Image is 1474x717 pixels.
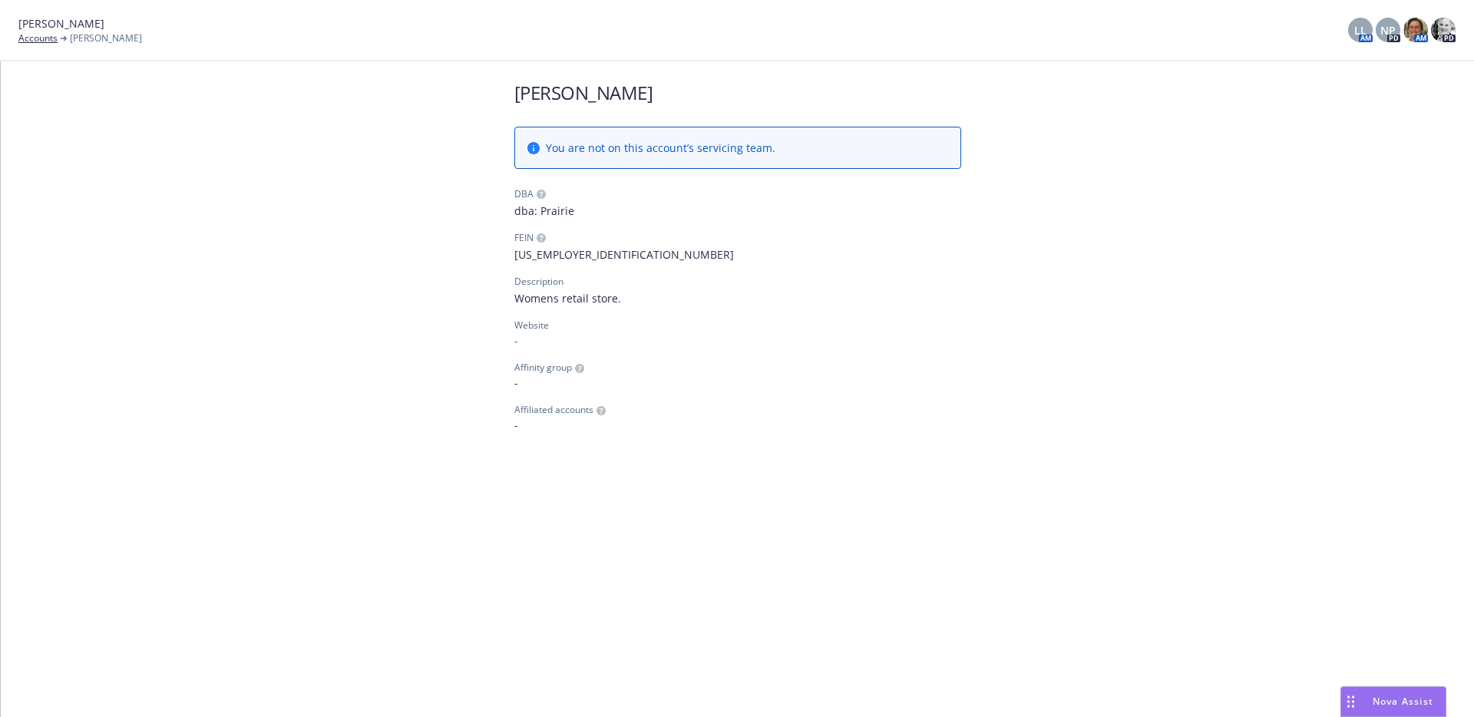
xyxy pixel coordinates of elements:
[1403,18,1428,42] img: photo
[70,31,142,45] span: [PERSON_NAME]
[514,417,961,433] span: -
[514,231,534,245] div: FEIN
[514,275,563,289] div: Description
[514,290,961,306] span: Womens retail store.
[1341,687,1360,716] div: Drag to move
[18,31,58,45] a: Accounts
[1340,686,1446,717] button: Nova Assist
[514,403,593,417] span: Affiliated accounts
[514,332,961,349] div: -
[514,375,961,391] span: -
[546,140,775,156] span: You are not on this account’s servicing team.
[514,361,572,375] span: Affinity group
[514,203,961,219] span: dba: Prairie
[1431,18,1456,42] img: photo
[514,246,961,263] span: [US_EMPLOYER_IDENTIFICATION_NUMBER]
[1373,695,1433,708] span: Nova Assist
[514,80,961,105] h1: [PERSON_NAME]
[514,187,534,201] div: DBA
[514,319,961,332] div: Website
[18,15,104,31] span: [PERSON_NAME]
[1354,22,1367,38] span: LL
[1380,22,1396,38] span: NP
